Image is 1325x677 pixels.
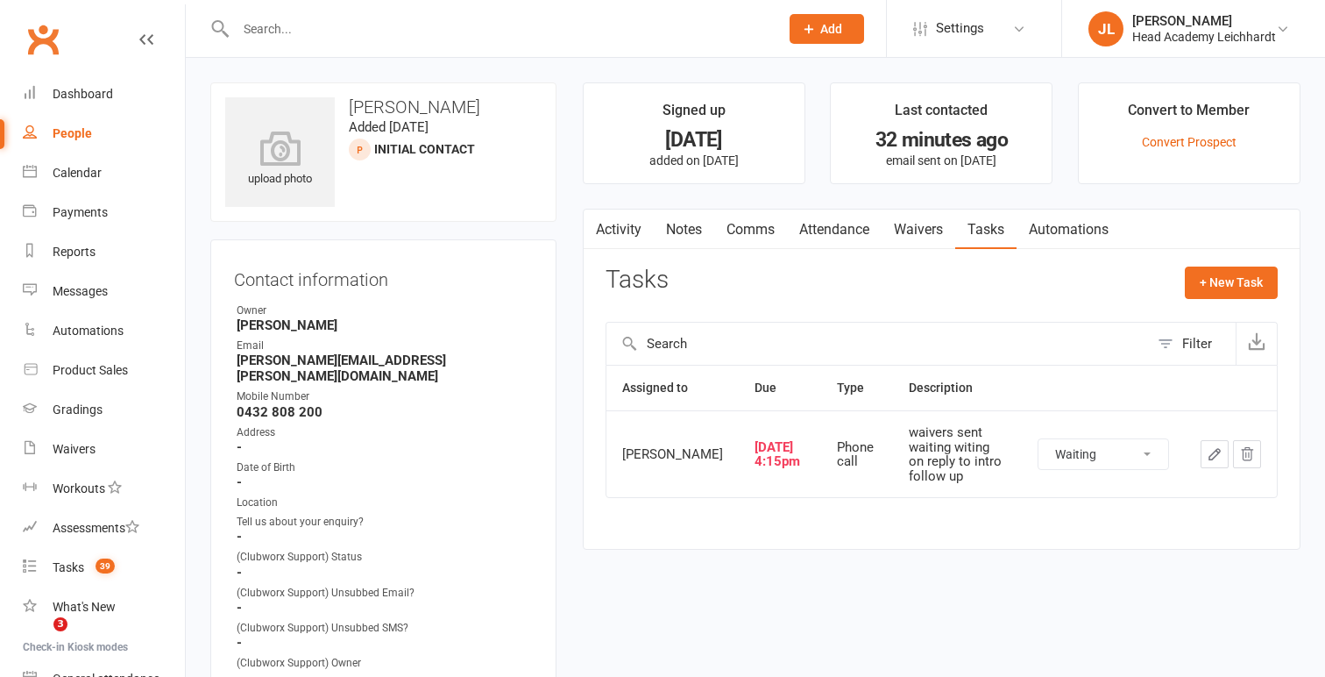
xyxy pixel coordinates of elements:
[237,549,533,566] div: (Clubworx Support) Status
[53,403,103,417] div: Gradings
[606,366,739,410] th: Assigned to
[23,232,185,272] a: Reports
[787,210,882,250] a: Attendance
[237,424,533,441] div: Address
[23,193,185,232] a: Payments
[53,481,105,495] div: Workouts
[53,87,113,101] div: Dashboard
[584,210,654,250] a: Activity
[237,655,533,672] div: (Clubworx Support) Owner
[237,585,533,602] div: (Clubworx Support) Unsubbed Email?
[23,588,185,627] a: What's New
[739,366,821,410] th: Due
[847,131,1036,149] div: 32 minutes ago
[1132,13,1276,29] div: [PERSON_NAME]
[599,131,789,149] div: [DATE]
[790,14,864,44] button: Add
[23,430,185,469] a: Waivers
[53,245,96,259] div: Reports
[225,131,335,189] div: upload photo
[23,272,185,311] a: Messages
[237,388,533,405] div: Mobile Number
[237,317,533,333] strong: [PERSON_NAME]
[837,440,877,469] div: Phone call
[1128,99,1250,131] div: Convert to Member
[237,600,533,616] strong: -
[53,205,108,219] div: Payments
[237,635,533,651] strong: -
[234,263,533,289] h3: Contact information
[53,324,124,338] div: Automations
[23,75,185,114] a: Dashboard
[606,323,1149,365] input: Search
[237,338,533,354] div: Email
[893,366,1022,410] th: Description
[1149,323,1236,365] button: Filter
[936,9,984,48] span: Settings
[225,97,542,117] h3: [PERSON_NAME]
[1088,11,1123,46] div: JL
[23,114,185,153] a: People
[23,509,185,548] a: Assessments
[237,303,533,319] div: Owner
[662,99,726,131] div: Signed up
[821,366,893,410] th: Type
[53,166,102,180] div: Calendar
[23,390,185,430] a: Gradings
[349,119,429,135] time: Added [DATE]
[230,17,767,41] input: Search...
[374,142,475,156] span: Initial Contact
[237,439,533,455] strong: -
[237,353,533,384] strong: [PERSON_NAME][EMAIL_ADDRESS][PERSON_NAME][DOMAIN_NAME]
[237,620,533,637] div: (Clubworx Support) Unsubbed SMS?
[622,447,723,462] div: [PERSON_NAME]
[237,474,533,490] strong: -
[53,560,84,574] div: Tasks
[53,600,116,614] div: What's New
[847,153,1036,167] p: email sent on [DATE]
[237,565,533,581] strong: -
[755,440,805,469] div: [DATE] 4:15pm
[53,442,96,456] div: Waivers
[237,404,533,420] strong: 0432 808 200
[895,99,988,131] div: Last contacted
[23,351,185,390] a: Product Sales
[53,284,108,298] div: Messages
[23,153,185,193] a: Calendar
[53,521,139,535] div: Assessments
[237,460,533,476] div: Date of Birth
[23,311,185,351] a: Automations
[53,126,92,140] div: People
[1142,135,1236,149] a: Convert Prospect
[820,22,842,36] span: Add
[23,548,185,588] a: Tasks 39
[1017,210,1121,250] a: Automations
[1132,29,1276,45] div: Head Academy Leichhardt
[237,495,533,511] div: Location
[23,469,185,509] a: Workouts
[606,267,669,294] h3: Tasks
[882,210,955,250] a: Waivers
[53,617,67,631] span: 3
[1182,333,1212,354] div: Filter
[955,210,1017,250] a: Tasks
[21,18,65,61] a: Clubworx
[599,153,789,167] p: added on [DATE]
[96,559,115,574] span: 39
[18,617,60,659] iframe: Intercom live chat
[237,529,533,545] strong: -
[909,425,1006,483] div: waivers sent waiting witing on reply to intro follow up
[654,210,714,250] a: Notes
[53,363,128,377] div: Product Sales
[237,514,533,531] div: Tell us about your enquiry?
[714,210,787,250] a: Comms
[1185,267,1278,298] button: + New Task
